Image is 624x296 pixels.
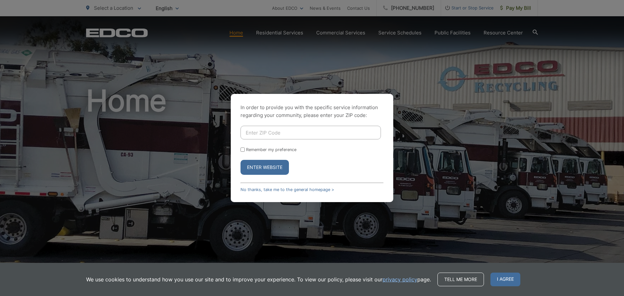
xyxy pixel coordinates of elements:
[240,126,381,139] input: Enter ZIP Code
[490,273,520,286] span: I agree
[246,147,296,152] label: Remember my preference
[383,276,417,283] a: privacy policy
[437,273,484,286] a: Tell me more
[86,276,431,283] p: We use cookies to understand how you use our site and to improve your experience. To view our pol...
[240,187,334,192] a: No thanks, take me to the general homepage >
[240,160,289,175] button: Enter Website
[240,104,383,119] p: In order to provide you with the specific service information regarding your community, please en...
